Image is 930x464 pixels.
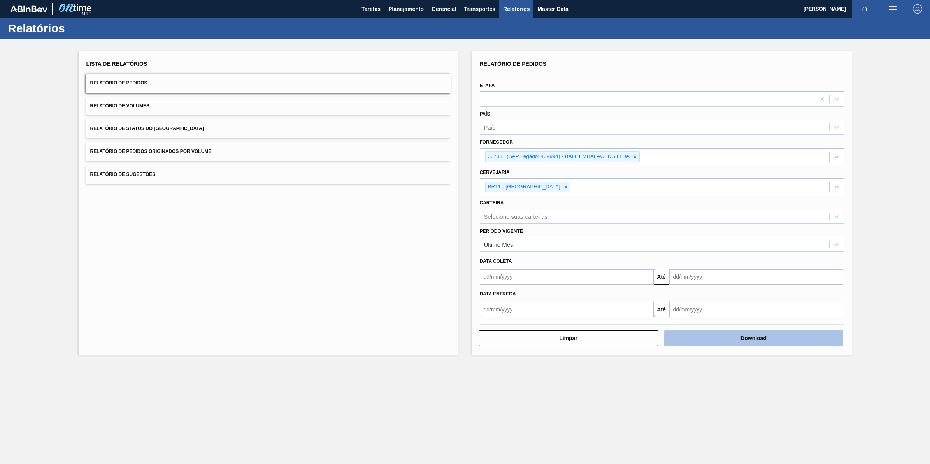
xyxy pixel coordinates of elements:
button: Até [654,269,669,285]
button: Limpar [479,330,658,346]
span: Relatório de Status do [GEOGRAPHIC_DATA] [90,126,204,131]
div: Último Mês [484,241,513,248]
span: Planejamento [388,4,424,14]
h1: Relatórios [8,24,146,33]
button: Download [664,330,843,346]
span: Data coleta [480,258,512,264]
label: Fornecedor [480,139,513,145]
button: Relatório de Sugestões [86,165,451,184]
span: Relatório de Pedidos [90,80,147,86]
button: Relatório de Volumes [86,97,451,116]
label: Etapa [480,83,495,88]
span: Relatório de Sugestões [90,172,156,177]
span: Master Data [537,4,568,14]
span: Relatório de Pedidos [480,61,547,67]
span: Relatório de Volumes [90,103,149,109]
button: Notificações [852,4,877,14]
input: dd/mm/yyyy [480,269,654,285]
button: Até [654,302,669,317]
div: País [484,124,496,131]
input: dd/mm/yyyy [669,269,843,285]
span: Transportes [464,4,495,14]
div: Selecione suas carteiras [484,213,547,220]
button: Relatório de Status do [GEOGRAPHIC_DATA] [86,119,451,138]
label: Cervejaria [480,170,510,175]
button: Relatório de Pedidos Originados por Volume [86,142,451,161]
span: Tarefas [361,4,381,14]
div: 307331 (SAP Legado: 439994) - BALL EMBALAGENS LTDA [486,152,631,162]
input: dd/mm/yyyy [480,302,654,317]
button: Relatório de Pedidos [86,74,451,93]
span: Data entrega [480,291,516,297]
input: dd/mm/yyyy [669,302,843,317]
span: Gerencial [432,4,456,14]
label: País [480,111,490,117]
div: BR11 - [GEOGRAPHIC_DATA] [486,182,562,192]
img: Logout [913,4,922,14]
img: userActions [888,4,897,14]
span: Lista de Relatórios [86,61,147,67]
span: Relatórios [503,4,530,14]
img: TNhmsLtSVTkK8tSr43FrP2fwEKptu5GPRR3wAAAABJRU5ErkJggg== [10,5,47,12]
label: Carteira [480,200,504,206]
label: Período Vigente [480,228,523,234]
span: Relatório de Pedidos Originados por Volume [90,149,212,154]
